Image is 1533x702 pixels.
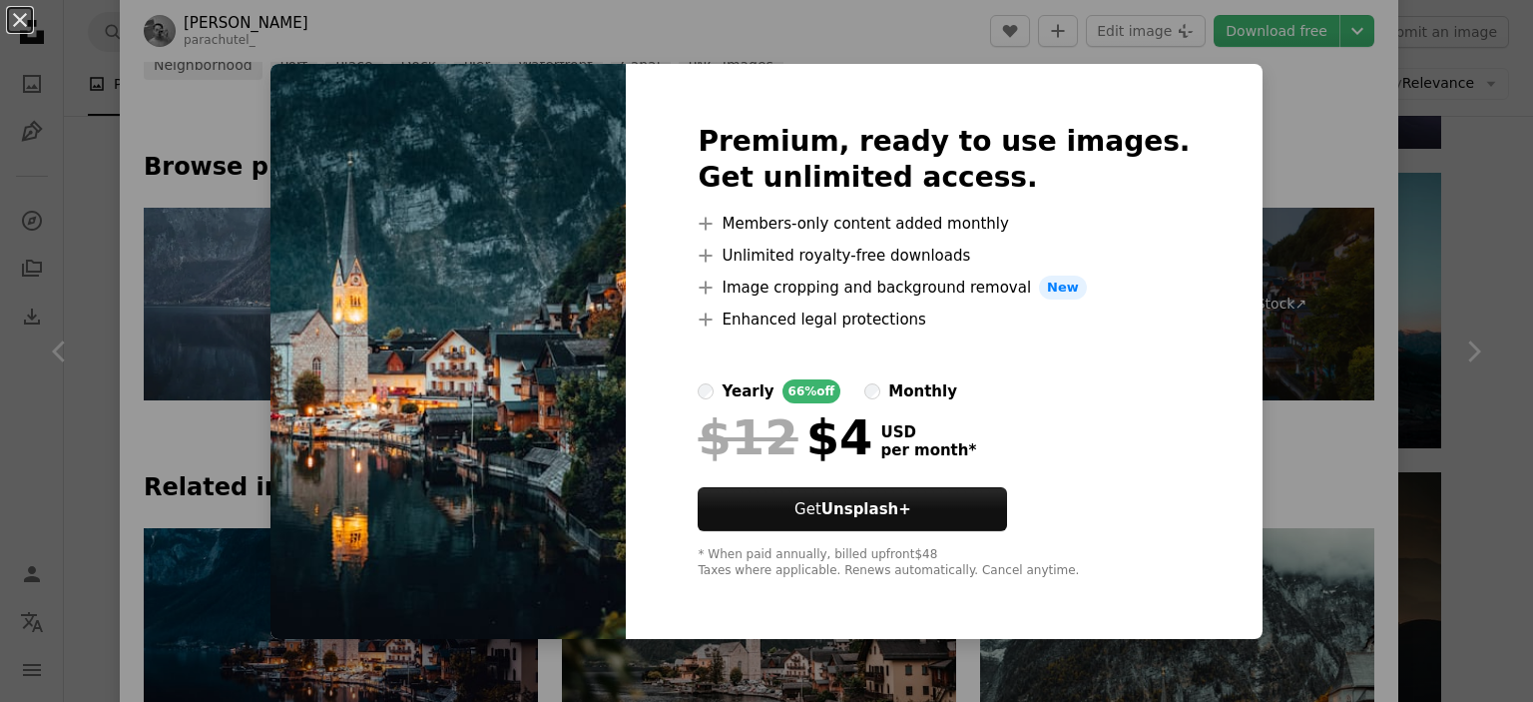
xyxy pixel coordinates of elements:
[698,547,1190,579] div: * When paid annually, billed upfront $48 Taxes where applicable. Renews automatically. Cancel any...
[782,379,841,403] div: 66% off
[864,383,880,399] input: monthly
[698,124,1190,196] h2: Premium, ready to use images. Get unlimited access.
[698,276,1190,300] li: Image cropping and background removal
[698,244,1190,268] li: Unlimited royalty-free downloads
[698,411,872,463] div: $4
[698,383,714,399] input: yearly66%off
[698,212,1190,236] li: Members-only content added monthly
[698,487,1007,531] button: GetUnsplash+
[698,308,1190,332] li: Enhanced legal protections
[880,423,976,441] span: USD
[888,379,957,403] div: monthly
[821,500,911,518] strong: Unsplash+
[698,411,797,463] span: $12
[270,64,626,639] img: photo-1563387852576-964bc31b73af
[880,441,976,459] span: per month *
[1039,276,1087,300] span: New
[722,379,773,403] div: yearly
